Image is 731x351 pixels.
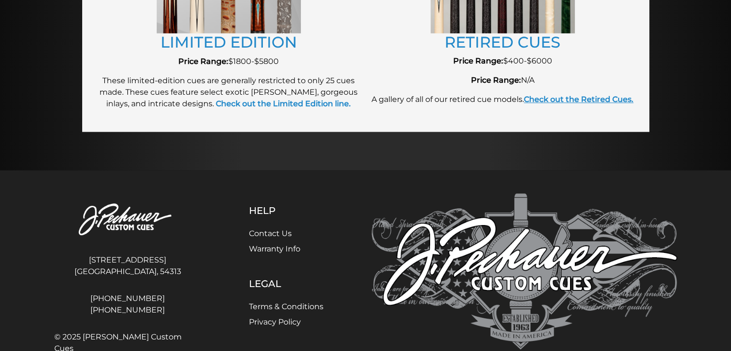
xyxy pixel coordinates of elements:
a: Check out the Limited Edition line. [214,99,351,108]
a: LIMITED EDITION [161,33,297,51]
img: Pechauer Custom Cues [372,193,677,350]
strong: Price Range: [178,57,228,66]
a: RETIRED CUES [445,33,560,51]
strong: Check out the Limited Edition line. [216,99,351,108]
a: Contact Us [249,229,292,238]
a: Terms & Conditions [249,302,323,311]
img: Pechauer Custom Cues [54,193,201,247]
h5: Help [249,205,323,216]
a: [PHONE_NUMBER] [54,304,201,316]
a: Check out the Retired Cues. [524,95,633,104]
a: Warranty Info [249,244,300,253]
a: [PHONE_NUMBER] [54,293,201,304]
strong: Price Range: [453,56,503,65]
p: These limited-edition cues are generally restricted to only 25 cues made. These cues feature sele... [97,75,361,110]
p: N/A [371,75,635,86]
p: $1800-$5800 [97,56,361,67]
p: $400-$6000 [371,55,635,67]
h5: Legal [249,278,323,289]
address: [STREET_ADDRESS] [GEOGRAPHIC_DATA], 54313 [54,251,201,281]
p: A gallery of all of our retired cue models. [371,94,635,105]
a: Privacy Policy [249,317,301,326]
strong: Price Range: [471,75,521,85]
